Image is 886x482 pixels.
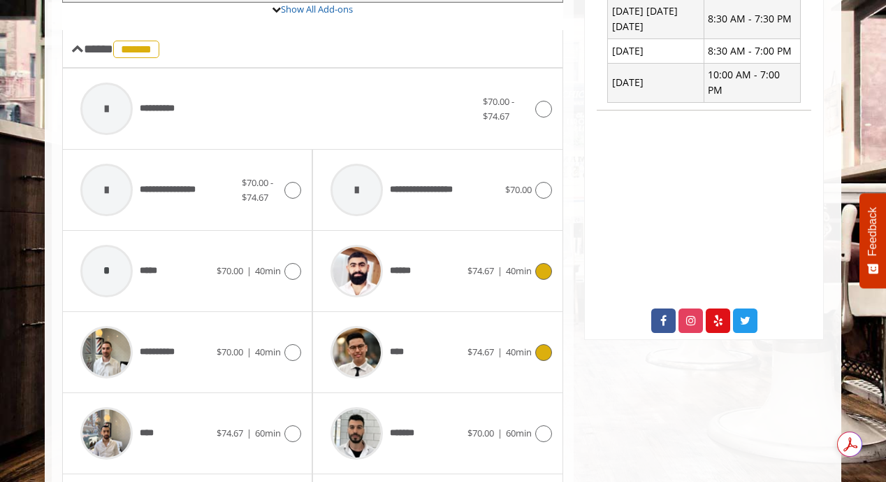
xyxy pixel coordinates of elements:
[498,427,502,439] span: |
[247,427,252,439] span: |
[467,427,494,439] span: $70.00
[866,207,879,256] span: Feedback
[859,193,886,288] button: Feedback - Show survey
[255,346,281,358] span: 40min
[255,264,281,277] span: 40min
[483,95,514,122] span: $70.00 - $74.67
[217,427,243,439] span: $74.67
[255,427,281,439] span: 60min
[704,39,800,63] td: 8:30 AM - 7:00 PM
[506,427,532,439] span: 60min
[217,264,243,277] span: $70.00
[506,264,532,277] span: 40min
[247,346,252,358] span: |
[608,63,704,103] td: [DATE]
[505,183,532,196] span: $70.00
[704,63,800,103] td: 10:00 AM - 7:00 PM
[467,346,494,358] span: $74.67
[247,264,252,277] span: |
[281,3,353,15] a: Show All Add-ons
[242,176,273,204] span: $70.00 - $74.67
[608,39,704,63] td: [DATE]
[506,346,532,358] span: 40min
[498,264,502,277] span: |
[498,346,502,358] span: |
[217,346,243,358] span: $70.00
[467,264,494,277] span: $74.67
